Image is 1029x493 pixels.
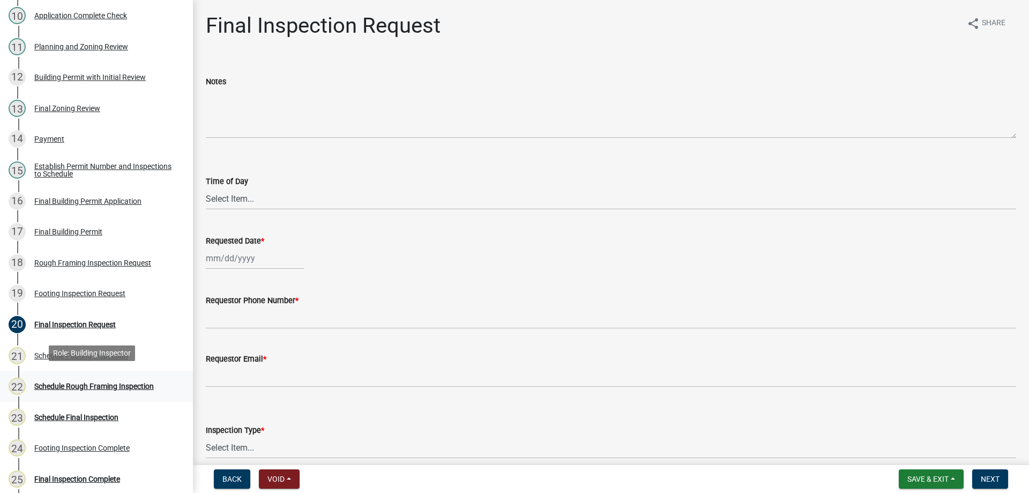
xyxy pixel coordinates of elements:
label: Requestor Email [206,356,266,363]
div: 11 [9,38,26,55]
div: Schedule Footing Inspection [34,352,128,359]
div: 24 [9,439,26,457]
button: Next [972,469,1008,489]
i: share [967,17,980,30]
div: 17 [9,223,26,240]
div: Final Building Permit Application [34,197,141,205]
div: 25 [9,470,26,488]
button: shareShare [958,13,1014,34]
div: Schedule Final Inspection [34,414,118,421]
button: Void [259,469,300,489]
div: 21 [9,347,26,364]
div: 22 [9,378,26,395]
label: Time of Day [206,178,248,186]
div: 16 [9,193,26,210]
div: Final Inspection Complete [34,475,120,483]
span: Share [982,17,1005,30]
div: 12 [9,69,26,86]
div: Schedule Rough Framing Inspection [34,382,154,390]
div: 10 [9,7,26,24]
span: Next [981,475,1000,483]
div: 15 [9,161,26,179]
button: Back [214,469,250,489]
span: Back [222,475,242,483]
div: Final Building Permit [34,228,102,236]
div: Role: Building Inspector [49,345,135,361]
div: Establish Permit Number and Inspections to Schedule [34,163,176,178]
div: Rough Framing Inspection Request [34,259,151,267]
div: Final Inspection Request [34,321,116,328]
div: 23 [9,409,26,426]
div: Footing Inspection Request [34,290,125,297]
button: Save & Exit [899,469,964,489]
div: 18 [9,254,26,271]
input: mm/dd/yyyy [206,247,304,269]
label: Inspection Type [206,427,264,435]
div: 20 [9,316,26,333]
label: Notes [206,78,226,86]
h1: Final Inspection Request [206,13,441,39]
div: 13 [9,100,26,117]
div: Footing Inspection Complete [34,444,130,452]
div: Final Zoning Review [34,105,100,112]
div: Building Permit with Initial Review [34,73,146,81]
div: 14 [9,130,26,148]
div: 19 [9,285,26,302]
div: Payment [34,135,64,143]
label: Requested Date [206,238,264,245]
label: Requestor Phone Number [206,297,299,305]
div: Planning and Zoning Review [34,43,128,50]
div: Application Complete Check [34,12,127,19]
span: Void [267,475,285,483]
span: Save & Exit [907,475,949,483]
